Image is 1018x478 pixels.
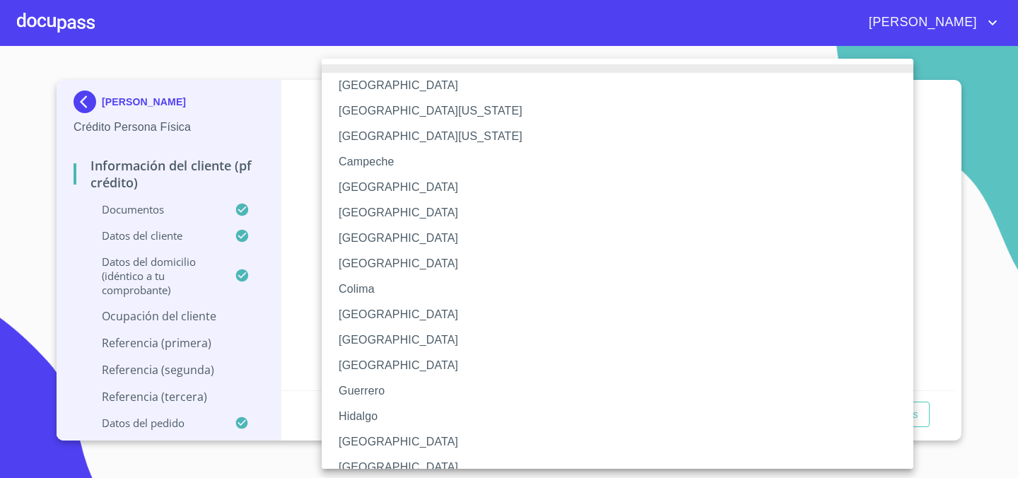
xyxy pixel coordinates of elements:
[322,98,913,124] li: [GEOGRAPHIC_DATA][US_STATE]
[322,378,913,404] li: Guerrero
[322,149,913,175] li: Campeche
[322,226,913,251] li: [GEOGRAPHIC_DATA]
[322,302,913,327] li: [GEOGRAPHIC_DATA]
[322,175,913,200] li: [GEOGRAPHIC_DATA]
[322,404,913,429] li: Hidalgo
[322,200,913,226] li: [GEOGRAPHIC_DATA]
[322,73,913,98] li: [GEOGRAPHIC_DATA]
[322,251,913,276] li: [GEOGRAPHIC_DATA]
[322,327,913,353] li: [GEOGRAPHIC_DATA]
[322,124,913,149] li: [GEOGRAPHIC_DATA][US_STATE]
[322,353,913,378] li: [GEOGRAPHIC_DATA]
[322,276,913,302] li: Colima
[322,429,913,455] li: [GEOGRAPHIC_DATA]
